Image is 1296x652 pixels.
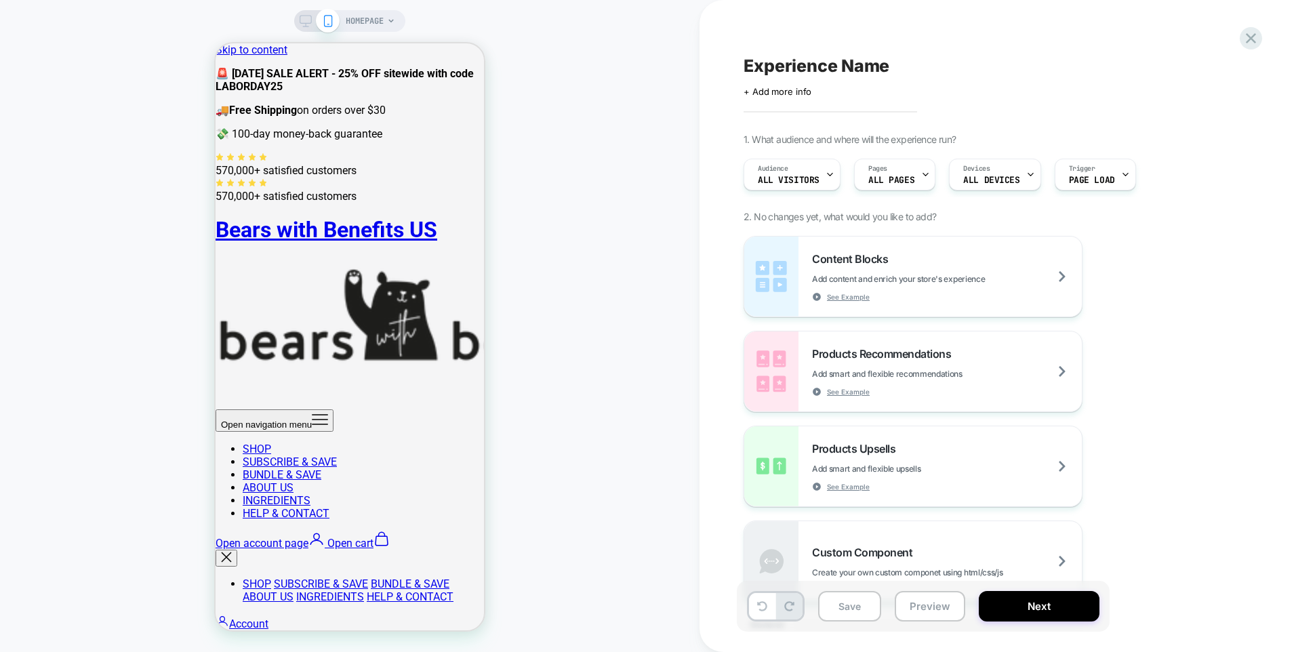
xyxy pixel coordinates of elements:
[27,399,56,412] a: SHOP
[812,347,958,361] span: Products Recommendations
[27,534,56,547] a: SHOP
[58,534,153,547] a: SUBSCRIBE & SAVE
[744,211,936,222] span: 2. No changes yet, what would you like to add?
[27,425,106,438] a: BUNDLE & SAVE
[827,387,870,396] span: See Example
[963,176,1019,185] span: ALL DEVICES
[812,546,919,559] span: Custom Component
[979,591,1099,622] button: Next
[868,176,914,185] span: ALL PAGES
[27,547,78,560] a: ABOUT US
[109,493,174,506] a: Open cart
[1069,164,1095,174] span: Trigger
[744,56,889,76] span: Experience Name
[963,164,990,174] span: Devices
[27,464,114,476] a: HELP & CONTACT
[5,376,96,386] span: Open navigation menu
[812,464,988,474] span: Add smart and flexible upsells
[744,86,811,97] span: + Add more info
[346,10,384,32] span: HOMEPAGE
[818,591,881,622] button: Save
[812,252,895,266] span: Content Blocks
[812,369,1030,379] span: Add smart and flexible recommendations
[155,534,234,547] a: BUNDLE & SAVE
[744,134,956,145] span: 1. What audience and where will the experience run?
[895,591,965,622] button: Preview
[81,547,148,560] a: INGREDIENTS
[14,60,81,73] strong: Free Shipping
[27,438,78,451] a: ABOUT US
[812,442,902,455] span: Products Upsells
[812,274,1053,284] span: Add content and enrich your store's experience
[1069,176,1115,185] span: Page Load
[827,482,870,491] span: See Example
[827,292,870,302] span: See Example
[758,176,819,185] span: All Visitors
[112,493,158,506] span: Open cart
[758,164,788,174] span: Audience
[868,164,887,174] span: Pages
[27,412,121,425] a: SUBSCRIBE & SAVE
[27,451,95,464] a: INGREDIENTS
[812,567,1070,577] span: Create your own custom componet using html/css/js
[151,547,238,560] a: HELP & CONTACT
